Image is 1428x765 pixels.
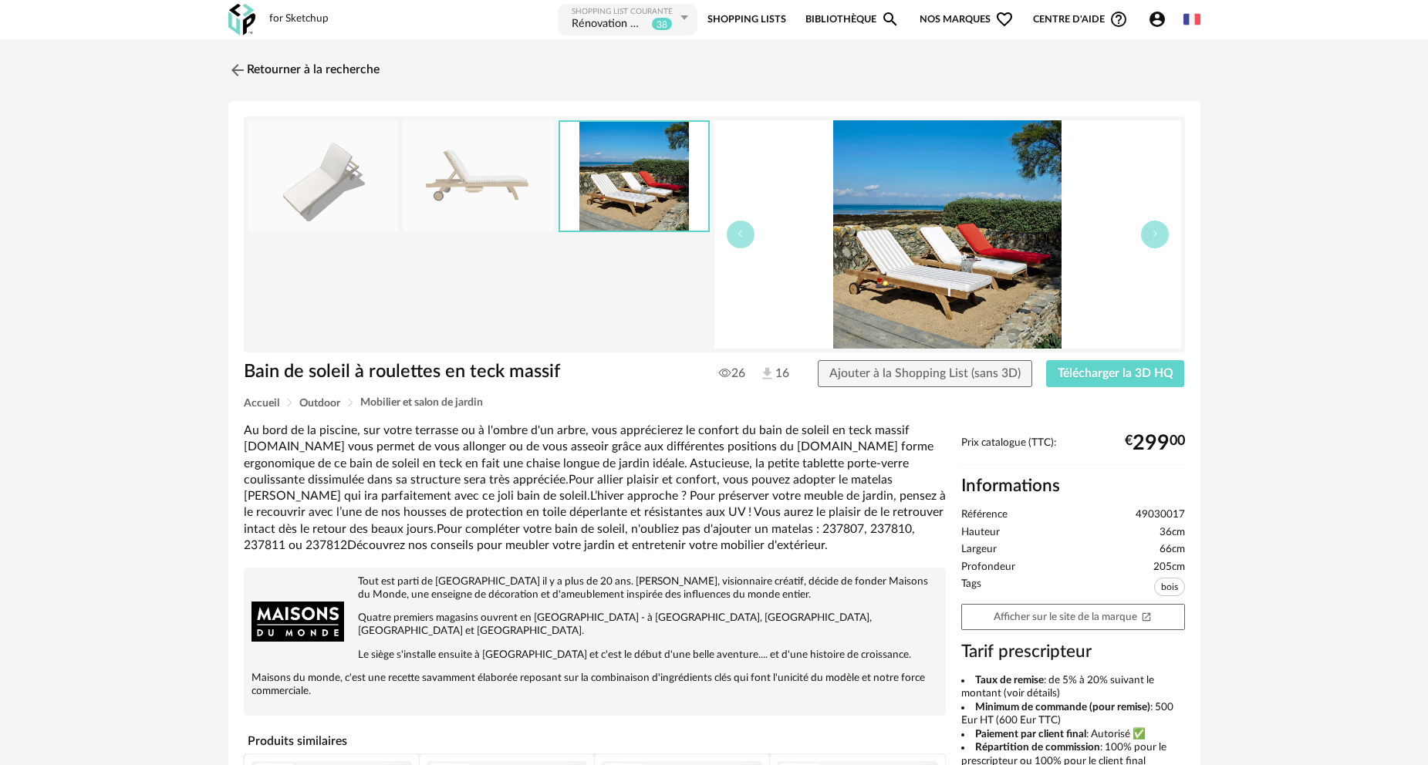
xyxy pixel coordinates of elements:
[961,641,1185,663] h3: Tarif prescripteur
[1153,561,1185,575] span: 205cm
[818,360,1032,388] button: Ajouter à la Shopping List (sans 3D)
[1125,437,1185,450] div: € 00
[1136,508,1185,522] span: 49030017
[1133,437,1170,450] span: 299
[560,122,708,231] img: bain-de-soleil-a-roulettes-en-teck-massif-1000-11-3-49030017_14.jpg
[995,10,1014,29] span: Heart Outline icon
[1141,611,1152,622] span: Open In New icon
[244,398,279,409] span: Accueil
[1183,11,1200,28] img: fr
[975,702,1150,713] b: Minimum de commande (pour remise)
[299,398,340,409] span: Outdoor
[1160,543,1185,557] span: 66cm
[1033,10,1128,29] span: Centre d'aideHelp Circle Outline icon
[1154,578,1185,596] span: bois
[1109,10,1128,29] span: Help Circle Outline icon
[805,2,900,37] a: BibliothèqueMagnify icon
[1148,10,1166,29] span: Account Circle icon
[244,423,946,554] div: Au bord de la piscine, sur votre terrasse ou à l'ombre d'un arbre, vous apprécierez le confort du...
[244,397,1185,409] div: Breadcrumb
[961,578,981,600] span: Tags
[975,675,1044,686] b: Taux de remise
[829,367,1021,379] span: Ajouter à la Shopping List (sans 3D)
[920,2,1014,37] span: Nos marques
[961,526,1000,540] span: Hauteur
[961,561,1015,575] span: Profondeur
[714,120,1181,349] img: bain-de-soleil-a-roulettes-en-teck-massif-1000-11-3-49030017_14.jpg
[759,366,775,382] img: Téléchargements
[961,728,1185,742] li: : Autorisé ✅
[252,649,938,662] p: Le siège s'installe ensuite à [GEOGRAPHIC_DATA] et c'est le début d'une belle aventure.... et d'u...
[975,742,1100,753] b: Répartition de commission
[961,508,1008,522] span: Référence
[572,7,677,17] div: Shopping List courante
[360,397,483,408] span: Mobilier et salon de jardin
[759,366,789,382] span: 16
[961,543,997,557] span: Largeur
[244,360,627,384] h1: Bain de soleil à roulettes en teck massif
[244,730,946,753] h4: Produits similaires
[252,575,344,668] img: brand logo
[228,61,247,79] img: svg+xml;base64,PHN2ZyB3aWR0aD0iMjQiIGhlaWdodD0iMjQiIHZpZXdCb3g9IjAgMCAyNCAyNCIgZmlsbD0ibm9uZSIgeG...
[1046,360,1185,388] button: Télécharger la 3D HQ
[961,604,1185,631] a: Afficher sur le site de la marqueOpen In New icon
[228,53,380,87] a: Retourner à la recherche
[572,17,648,32] div: Rénovation maison MURAT
[719,366,745,381] span: 26
[961,674,1185,701] li: : de 5% à 20% suivant le montant (voir détails)
[961,475,1185,497] h2: Informations
[252,575,938,602] p: Tout est parti de [GEOGRAPHIC_DATA] il y a plus de 20 ans. [PERSON_NAME], visionnaire créatif, dé...
[269,12,329,26] div: for Sketchup
[961,436,1185,465] div: Prix catalogue (TTC):
[961,701,1185,728] li: : 500 Eur HT (600 Eur TTC)
[248,121,398,231] img: thumbnail.png
[1058,367,1173,379] span: Télécharger la 3D HQ
[881,10,900,29] span: Magnify icon
[252,672,938,698] p: Maisons du monde, c'est une recette savamment élaborée reposant sur la combinaison d'ingrédients ...
[651,17,673,31] sup: 38
[403,121,553,231] img: bain-de-soleil-a-roulettes-en-teck-massif-1000-11-3-49030017_15.jpg
[228,4,255,35] img: OXP
[975,729,1086,740] b: Paiement par client final
[252,612,938,638] p: Quatre premiers magasins ouvrent en [GEOGRAPHIC_DATA] - à [GEOGRAPHIC_DATA], [GEOGRAPHIC_DATA], [...
[1160,526,1185,540] span: 36cm
[707,2,786,37] a: Shopping Lists
[1148,10,1173,29] span: Account Circle icon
